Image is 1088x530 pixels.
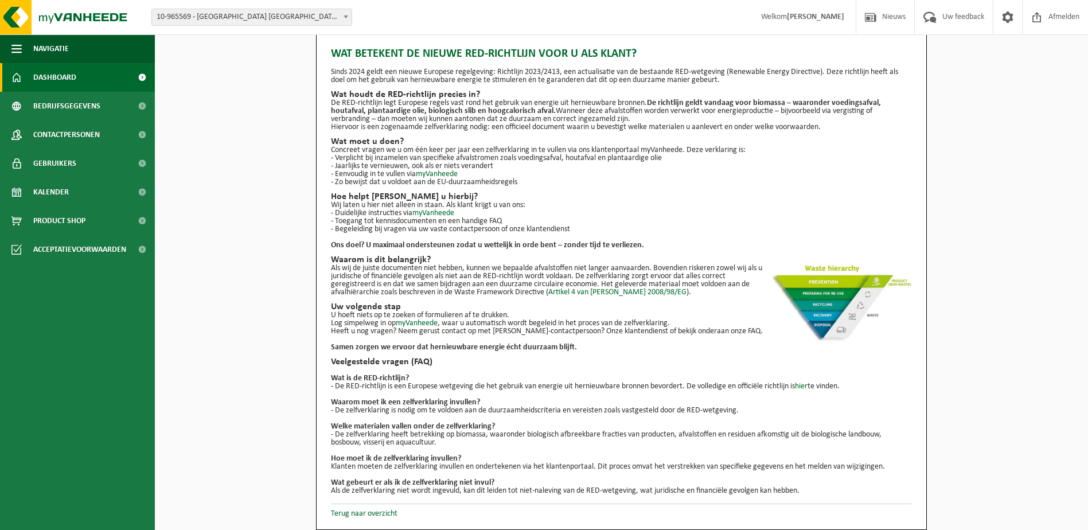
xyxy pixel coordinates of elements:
p: - De zelfverklaring is nodig om te voldoen aan de duurzaamheidscriteria en vereisten zoals vastge... [331,407,912,415]
p: - Jaarlijks te vernieuwen, ook als er niets verandert [331,162,912,170]
h2: Waarom is dit belangrijk? [331,255,912,264]
span: Navigatie [33,34,69,63]
p: - De zelfverklaring heeft betrekking op biomassa, waaronder biologisch afbreekbare fracties van p... [331,431,912,447]
span: Product Shop [33,206,85,235]
p: De RED-richtlijn legt Europese regels vast rond het gebruik van energie uit hernieuwbare bronnen.... [331,99,912,123]
p: Klanten moeten de zelfverklaring invullen en ondertekenen via het klantenportaal. Dit proces omva... [331,463,912,471]
p: - Eenvoudig in te vullen via [331,170,912,178]
b: Samen zorgen we ervoor dat hernieuwbare energie écht duurzaam blijft. [331,343,577,352]
span: Dashboard [33,63,76,92]
b: Hoe moet ik de zelfverklaring invullen? [331,454,461,463]
p: Wij laten u hier niet alleen in staan. Als klant krijgt u van ons: [331,201,912,209]
span: Gebruikers [33,149,76,178]
a: Terug naar overzicht [331,509,397,518]
strong: [PERSON_NAME] [787,13,844,21]
p: - Duidelijke instructies via [331,209,912,217]
p: Hiervoor is een zogenaamde zelfverklaring nodig: een officieel document waarin u bevestigt welke ... [331,123,912,131]
span: 10-965569 - VAN DER VALK HOTEL PARK LANE ANTWERPEN NV - ANTWERPEN [151,9,352,26]
h2: Hoe helpt [PERSON_NAME] u hierbij? [331,192,912,201]
p: - Zo bewijst dat u voldoet aan de EU-duurzaamheidsregels [331,178,912,186]
a: hier [795,382,808,391]
p: - Toegang tot kennisdocumenten en een handige FAQ [331,217,912,225]
p: Heeft u nog vragen? Neem gerust contact op met [PERSON_NAME]-contactpersoon? Onze klantendienst o... [331,328,912,336]
h2: Uw volgende stap [331,302,912,311]
p: - De RED-richtlijn is een Europese wetgeving die het gebruik van energie uit hernieuwbare bronnen... [331,383,912,391]
a: myVanheede [396,319,438,328]
p: Sinds 2024 geldt een nieuwe Europese regelgeving: Richtlijn 2023/2413, een actualisatie van de be... [331,68,912,84]
h2: Veelgestelde vragen (FAQ) [331,357,912,367]
span: Kalender [33,178,69,206]
h2: Wat houdt de RED-richtlijn precies in? [331,90,912,99]
span: Contactpersonen [33,120,100,149]
a: myVanheede [416,170,458,178]
p: Concreet vragen we u om één keer per jaar een zelfverklaring in te vullen via ons klantenportaal ... [331,146,912,154]
b: Waarom moet ik een zelfverklaring invullen? [331,398,480,407]
b: Wat gebeurt er als ik de zelfverklaring niet invul? [331,478,494,487]
p: U hoeft niets op te zoeken of formulieren af te drukken. Log simpelweg in op , waar u automatisch... [331,311,912,328]
span: Wat betekent de nieuwe RED-richtlijn voor u als klant? [331,45,637,63]
strong: Ons doel? U maximaal ondersteunen zodat u wettelijk in orde bent – zonder tijd te verliezen. [331,241,644,250]
p: Als de zelfverklaring niet wordt ingevuld, kan dit leiden tot niet-naleving van de RED-wetgeving,... [331,487,912,495]
span: Acceptatievoorwaarden [33,235,126,264]
span: Bedrijfsgegevens [33,92,100,120]
h2: Wat moet u doen? [331,137,912,146]
p: Als wij de juiste documenten niet hebben, kunnen we bepaalde afvalstoffen niet langer aanvaarden.... [331,264,912,297]
b: Wat is de RED-richtlijn? [331,374,409,383]
p: - Begeleiding bij vragen via uw vaste contactpersoon of onze klantendienst [331,225,912,233]
strong: De richtlijn geldt vandaag voor biomassa – waaronder voedingsafval, houtafval, plantaardige olie,... [331,99,881,115]
span: 10-965569 - VAN DER VALK HOTEL PARK LANE ANTWERPEN NV - ANTWERPEN [152,9,352,25]
a: myVanheede [412,209,454,217]
p: - Verplicht bij inzamelen van specifieke afvalstromen zoals voedingsafval, houtafval en plantaard... [331,154,912,162]
a: Artikel 4 van [PERSON_NAME] 2008/98/EG [548,288,687,297]
b: Welke materialen vallen onder de zelfverklaring? [331,422,495,431]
